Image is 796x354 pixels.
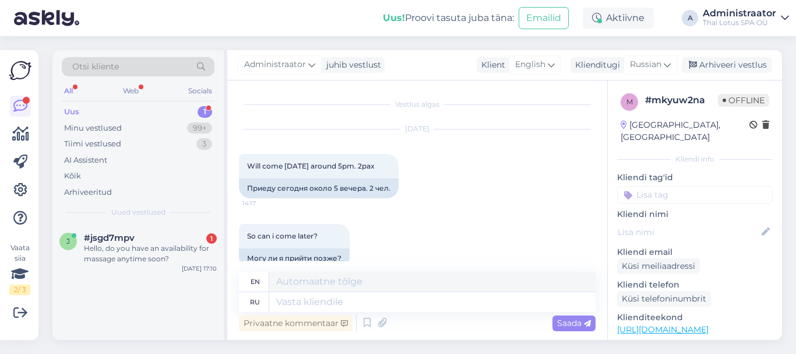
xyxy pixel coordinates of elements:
div: Klient [477,59,505,71]
a: AdministraatorThai Lotus SPA OÜ [703,9,789,27]
span: Uued vestlused [111,207,165,218]
div: [GEOGRAPHIC_DATA], [GEOGRAPHIC_DATA] [621,119,749,143]
div: [DATE] 17:10 [182,264,217,273]
div: Web [121,83,141,99]
a: [URL][DOMAIN_NAME] [617,324,709,335]
div: Kõik [64,170,81,182]
div: Proovi tasuta juba täna: [383,11,514,25]
p: Kliendi tag'id [617,171,773,184]
div: Vaata siia [9,243,30,295]
p: Kliendi email [617,246,773,258]
span: Will come [DATE] around 5pm. 2pax [247,162,375,170]
p: Kliendi telefon [617,279,773,291]
div: 1 [206,233,217,244]
input: Lisa tag [617,186,773,204]
span: Russian [630,58,661,71]
div: Могу ли я прийти позже? [239,248,350,268]
div: en [251,272,260,292]
span: #jsgd7mpv [84,233,135,243]
div: Vestlus algas [239,99,596,110]
div: Küsi meiliaadressi [617,258,700,274]
span: Otsi kliente [72,61,119,73]
span: English [515,58,545,71]
div: Tiimi vestlused [64,138,121,150]
div: Arhiveeri vestlus [682,57,772,73]
p: Kliendi nimi [617,208,773,220]
div: Kliendi info [617,154,773,164]
div: Thai Lotus SPA OÜ [703,18,776,27]
div: [DATE] [239,124,596,134]
div: Küsi telefoninumbrit [617,291,711,307]
div: Socials [186,83,214,99]
div: Klienditugi [570,59,620,71]
div: Uus [64,106,79,118]
p: Vaata edasi ... [617,339,773,350]
div: Minu vestlused [64,122,122,134]
div: ru [250,292,260,312]
img: Askly Logo [9,59,31,82]
b: Uus! [383,12,405,23]
div: A [682,10,698,26]
button: Emailid [519,7,569,29]
span: 14:17 [242,199,286,208]
p: Klienditeekond [617,311,773,324]
span: Offline [718,94,769,107]
span: j [66,237,70,246]
div: AI Assistent [64,155,107,166]
div: juhib vestlust [322,59,381,71]
input: Lisa nimi [618,226,759,239]
div: Privaatne kommentaar [239,316,353,331]
div: Administraator [703,9,776,18]
div: Aktiivne [583,8,654,29]
div: 99+ [187,122,212,134]
span: m [626,97,633,106]
div: # mkyuw2na [645,93,718,107]
div: 2 / 3 [9,285,30,295]
div: Hello, do you have an availability for massage anytime soon? [84,243,217,264]
div: Приеду сегодня около 5 вечера. 2 чел. [239,178,399,198]
span: Administraator [244,58,306,71]
div: 3 [196,138,212,150]
div: All [62,83,75,99]
span: So can i come later? [247,232,318,240]
span: Saada [557,318,591,328]
div: Arhiveeritud [64,187,112,198]
div: 1 [198,106,212,118]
